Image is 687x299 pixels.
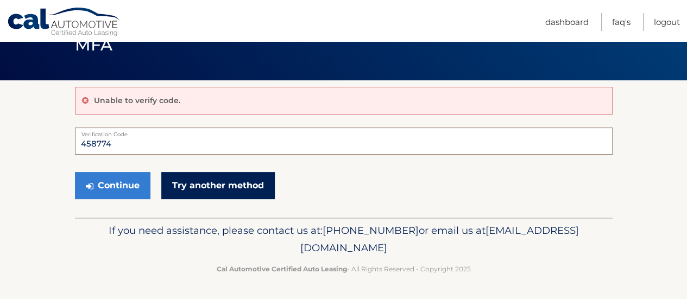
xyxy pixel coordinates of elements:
a: FAQ's [612,13,631,31]
a: Logout [654,13,680,31]
span: [PHONE_NUMBER] [323,224,419,237]
span: MFA [75,35,113,55]
strong: Cal Automotive Certified Auto Leasing [217,265,347,273]
label: Verification Code [75,128,613,136]
a: Cal Automotive [7,7,121,39]
p: If you need assistance, please contact us at: or email us at [82,222,606,257]
input: Verification Code [75,128,613,155]
a: Try another method [161,172,275,199]
p: - All Rights Reserved - Copyright 2025 [82,263,606,275]
span: [EMAIL_ADDRESS][DOMAIN_NAME] [300,224,579,254]
p: Unable to verify code. [94,96,180,105]
button: Continue [75,172,150,199]
a: Dashboard [545,13,589,31]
